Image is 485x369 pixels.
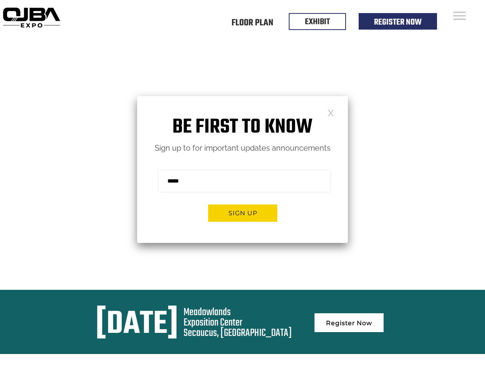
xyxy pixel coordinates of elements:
h1: Be first to know [137,115,348,140]
div: Meadowlands Exposition Center Secaucus, [GEOGRAPHIC_DATA] [184,307,292,338]
a: Register Now [374,16,422,29]
div: [DATE] [96,307,178,342]
a: Close [328,109,334,116]
button: Sign up [208,204,277,222]
a: Register Now [315,313,384,332]
p: Sign up to for important updates announcements [137,141,348,155]
a: EXHIBIT [305,15,330,28]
